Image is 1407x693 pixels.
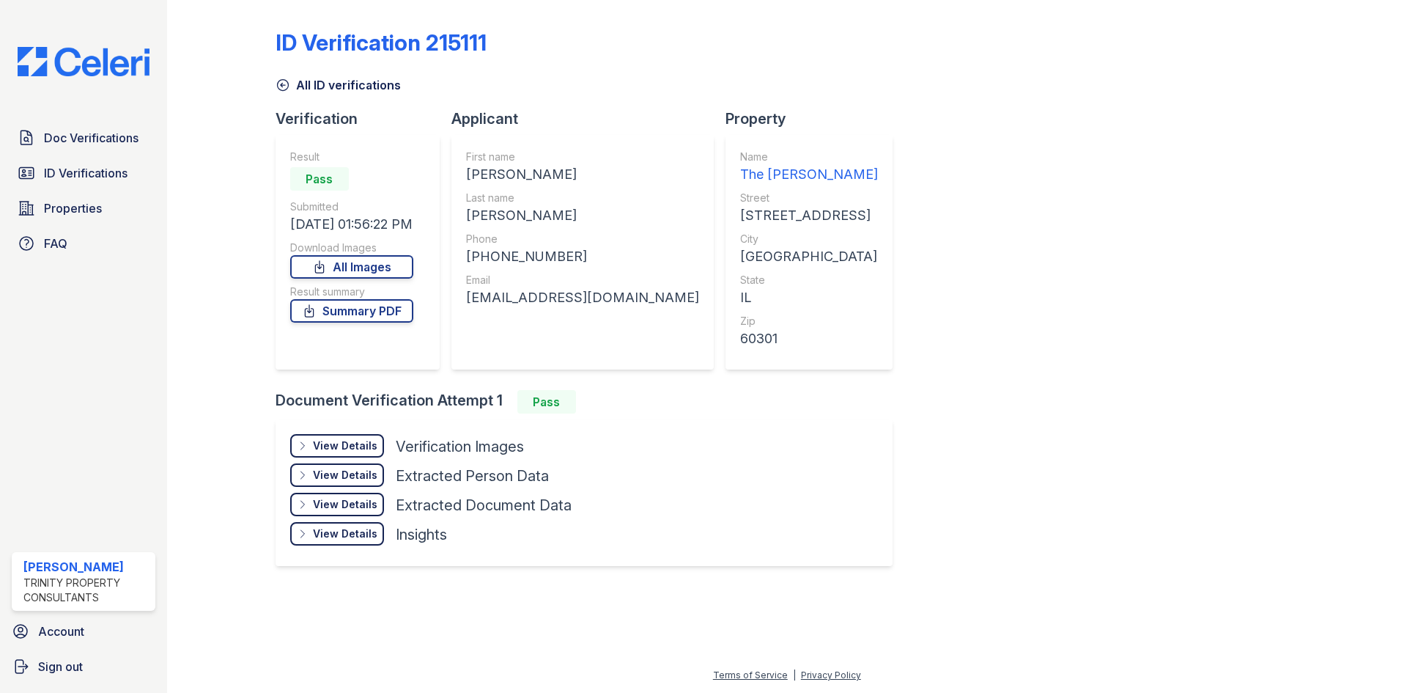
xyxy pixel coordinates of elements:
div: View Details [313,468,377,483]
div: [PERSON_NAME] [466,205,699,226]
div: State [740,273,878,287]
div: Result [290,150,413,164]
a: All Images [290,255,413,279]
div: Pass [290,167,349,191]
div: [EMAIL_ADDRESS][DOMAIN_NAME] [466,287,699,308]
a: Privacy Policy [801,670,861,681]
span: Account [38,623,84,640]
div: Phone [466,232,699,246]
div: [DATE] 01:56:22 PM [290,214,413,235]
div: IL [740,287,878,308]
div: Zip [740,314,878,329]
span: Sign out [38,658,83,675]
span: Properties [44,199,102,217]
div: Applicant [451,109,725,129]
div: [GEOGRAPHIC_DATA] [740,246,878,267]
a: Summary PDF [290,299,413,323]
div: View Details [313,439,377,453]
div: Street [740,191,878,205]
div: City [740,232,878,246]
div: Last name [466,191,699,205]
a: Properties [12,194,155,223]
a: ID Verifications [12,158,155,188]
div: Property [725,109,904,129]
div: Extracted Document Data [396,495,572,516]
div: The [PERSON_NAME] [740,164,878,185]
span: FAQ [44,235,67,252]
div: Extracted Person Data [396,466,549,486]
a: Account [6,617,161,646]
a: Name The [PERSON_NAME] [740,150,878,185]
div: Result summary [290,285,413,299]
span: Doc Verifications [44,129,139,147]
div: | [793,670,796,681]
div: Verification Images [396,436,524,457]
div: Verification [276,109,451,129]
div: Pass [517,390,576,414]
a: FAQ [12,229,155,258]
div: Name [740,150,878,164]
a: Terms of Service [713,670,788,681]
div: Document Verification Attempt 1 [276,390,904,414]
img: CE_Logo_Blue-a8612792a0a2168367f1c8372b55b34899dd931a85d93a1a3d3e32e68fde9ad4.png [6,47,161,76]
div: ID Verification 215111 [276,29,487,56]
div: [STREET_ADDRESS] [740,205,878,226]
div: [PERSON_NAME] [23,558,149,576]
div: View Details [313,527,377,541]
span: ID Verifications [44,164,128,182]
a: All ID verifications [276,76,401,94]
div: Submitted [290,199,413,214]
div: Download Images [290,241,413,255]
div: 60301 [740,329,878,349]
div: First name [466,150,699,164]
div: View Details [313,497,377,512]
div: Trinity Property Consultants [23,576,149,605]
div: Email [466,273,699,287]
div: Insights [396,524,447,545]
div: [PERSON_NAME] [466,164,699,185]
a: Sign out [6,652,161,681]
a: Doc Verifications [12,123,155,153]
div: [PHONE_NUMBER] [466,246,699,267]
